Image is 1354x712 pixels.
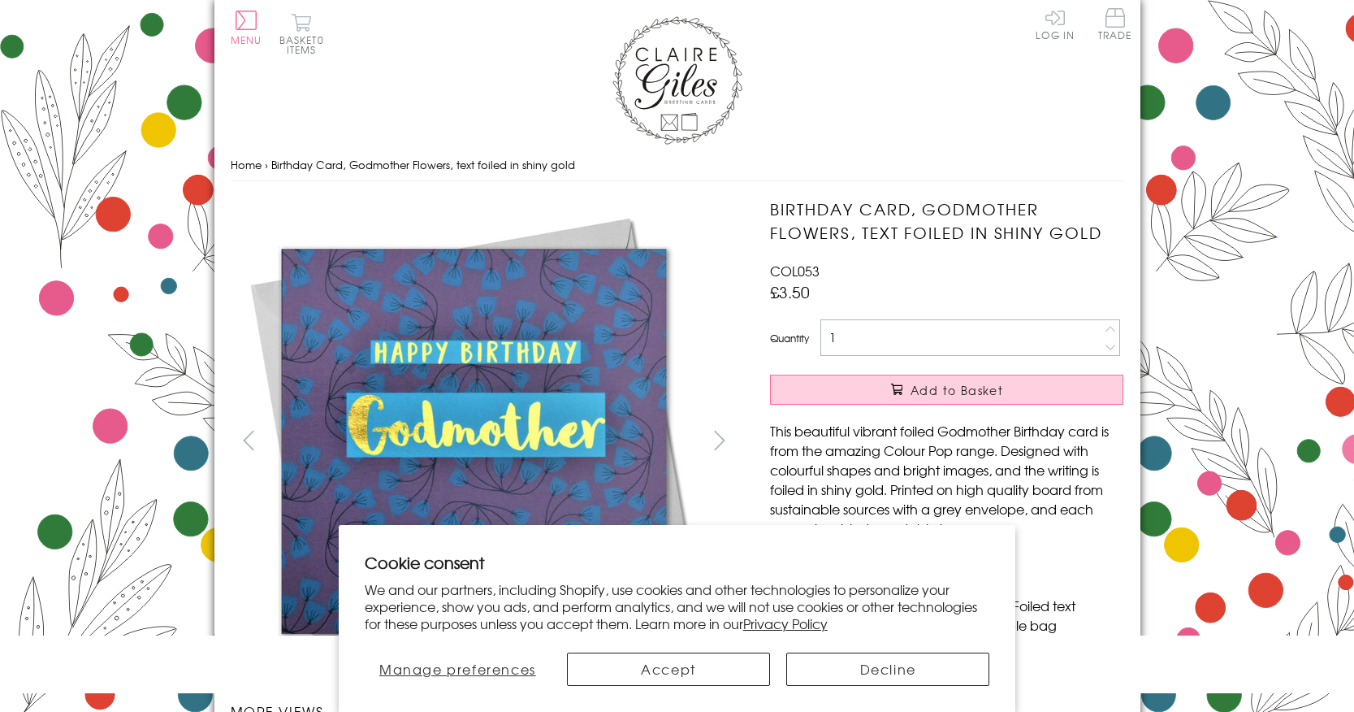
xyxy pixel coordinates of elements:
[770,261,820,280] span: COL053
[770,331,809,345] label: Quantity
[231,422,267,458] button: prev
[231,157,262,172] a: Home
[786,653,989,686] button: Decline
[231,149,1124,182] nav: breadcrumbs
[770,280,810,303] span: £3.50
[701,422,738,458] button: next
[365,581,990,632] p: We and our partners, including Shopify, use cookies and other technologies to personalize your ex...
[231,33,262,47] span: Menu
[743,614,828,633] a: Privacy Policy
[1036,8,1075,40] a: Log In
[738,198,1225,685] img: Birthday Card, Godmother Flowers, text foiled in shiny gold
[287,33,324,57] span: 0 items
[770,198,1123,245] h1: Birthday Card, Godmother Flowers, text foiled in shiny gold
[230,198,717,685] img: Birthday Card, Godmother Flowers, text foiled in shiny gold
[365,653,551,686] button: Manage preferences
[770,421,1123,538] p: This beautiful vibrant foiled Godmother Birthday card is from the amazing Colour Pop range. Desig...
[770,375,1123,405] button: Add to Basket
[231,11,262,45] button: Menu
[612,16,742,145] img: Claire Giles Greetings Cards
[279,13,324,54] button: Basket0 items
[379,659,536,679] span: Manage preferences
[1098,8,1132,43] a: Trade
[271,157,575,172] span: Birthday Card, Godmother Flowers, text foiled in shiny gold
[911,382,1003,398] span: Add to Basket
[1098,8,1132,40] span: Trade
[567,653,770,686] button: Accept
[365,551,990,574] h2: Cookie consent
[265,157,268,172] span: ›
